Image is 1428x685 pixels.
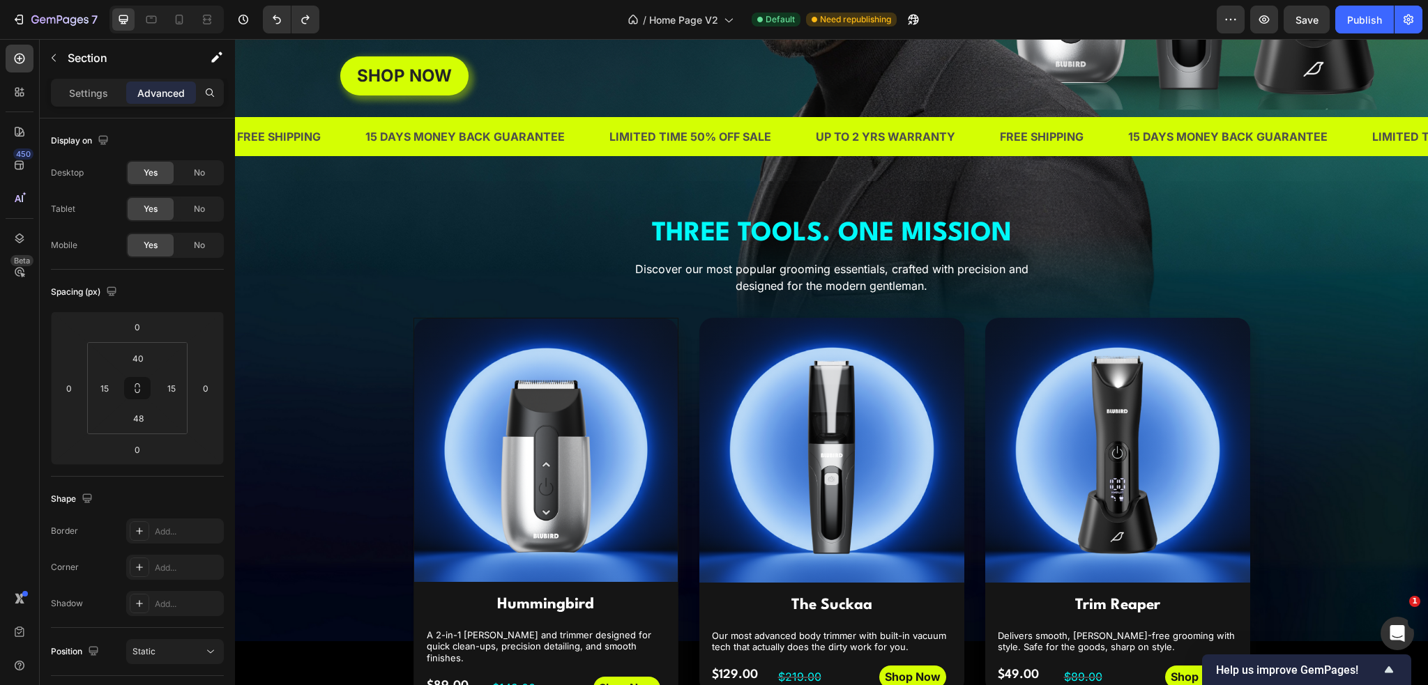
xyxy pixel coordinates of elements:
img: gempages_577436594827428579-3b18ff86-6998-4552-8eca-0e9457dafbe9.png [464,279,729,544]
span: Yes [144,239,158,252]
div: $89.00 [828,626,920,649]
span: Default [766,13,795,26]
input: 15px [94,378,115,399]
span: Yes [144,167,158,179]
input: 40px [124,348,152,369]
div: Display on [51,132,112,151]
input: 0 [123,316,151,337]
img: gempages_577436594827428579-f6ea044b-3c14-48ad-81d6-ebea2d4bdaa9.png [750,279,1015,544]
span: No [194,239,205,252]
p: Advanced [137,86,185,100]
div: Corner [51,561,79,574]
h2: THREE TOOLS. ONE MISSION [396,176,798,215]
div: Shop Now [650,628,706,648]
div: Mobile [51,239,77,252]
div: $89.00 [190,638,245,658]
button: 7 [6,6,104,33]
input: 0 [59,378,79,399]
div: Spacing (px) [51,283,120,302]
span: Help us improve GemPages! [1216,663,1381,677]
span: Home Page V2 [649,13,718,27]
div: $149.00 [256,638,347,661]
button: Shop Now [644,626,711,649]
div: Add... [155,525,220,538]
input: 0 [123,439,151,460]
span: Save [1296,14,1319,26]
span: Need republishing [820,13,891,26]
span: Yes [144,203,158,215]
a: SHOP NOW [105,17,234,56]
div: Add... [155,562,220,574]
span: No [194,167,205,179]
img: gempages_577436594827428579-a3249d3c-55a1-4f92-913b-17e2c7ac80c3.png [179,279,443,543]
div: LIMITED TIME 50% OFF SALE [1136,86,1300,109]
div: Shadow [51,597,83,610]
span: No [194,203,205,215]
p: 7 [91,11,98,28]
button: Shop Now [358,638,425,661]
span: / [643,13,646,27]
h1: Hummingbird [190,554,432,578]
p: A 2-in-1 [PERSON_NAME] and trimmer designed for quick clean-ups, precision detailing, and smooth ... [192,590,430,626]
p: Delivers smooth, [PERSON_NAME]-free grooming with style. Safe for the goods, sharp on style. [763,591,1003,615]
input: 15px [161,378,182,399]
div: Publish [1347,13,1382,27]
div: $49.00 [761,626,816,647]
div: Shape [51,490,96,509]
div: Border [51,525,78,537]
h1: Trim Reaper [761,555,1004,578]
p: Section [68,49,182,66]
div: Position [51,642,102,661]
button: Show survey - Help us improve GemPages! [1216,661,1397,678]
p: 15 DAYS MONEY BACK GUARANTEE [893,88,1093,108]
div: Tablet [51,203,75,215]
button: Shop Now [930,626,997,649]
div: FREE SHIPPING [764,86,850,109]
iframe: Intercom live chat [1381,617,1414,650]
p: SHOP NOW [122,26,217,47]
div: $219.00 [542,626,634,649]
div: Undo/Redo [263,6,319,33]
p: Our most advanced body trimmer with built-in vacuum tech that actually does the dirty work for you. [477,591,717,615]
button: Save [1284,6,1330,33]
div: LIMITED TIME 50% OFF SALE [373,86,538,109]
p: Settings [69,86,108,100]
div: Desktop [51,167,84,179]
div: $129.00 [476,626,531,647]
div: Beta [10,255,33,266]
p: UP TO 2 YRS WARRANTY [581,88,720,108]
iframe: Design area [235,39,1428,685]
div: Shop Now [364,639,420,659]
div: Shop Now [936,628,992,648]
div: 450 [13,148,33,160]
div: Add... [155,598,220,610]
button: Static [126,639,224,664]
input: 0 [195,378,216,399]
input: 3xl [124,408,152,429]
h1: The Suckaa [476,555,718,578]
span: Static [132,646,155,656]
h2: Discover our most popular grooming essentials, crafted with precision and designed for the modern... [396,220,798,256]
button: Publish [1335,6,1394,33]
span: 1 [1409,596,1420,607]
